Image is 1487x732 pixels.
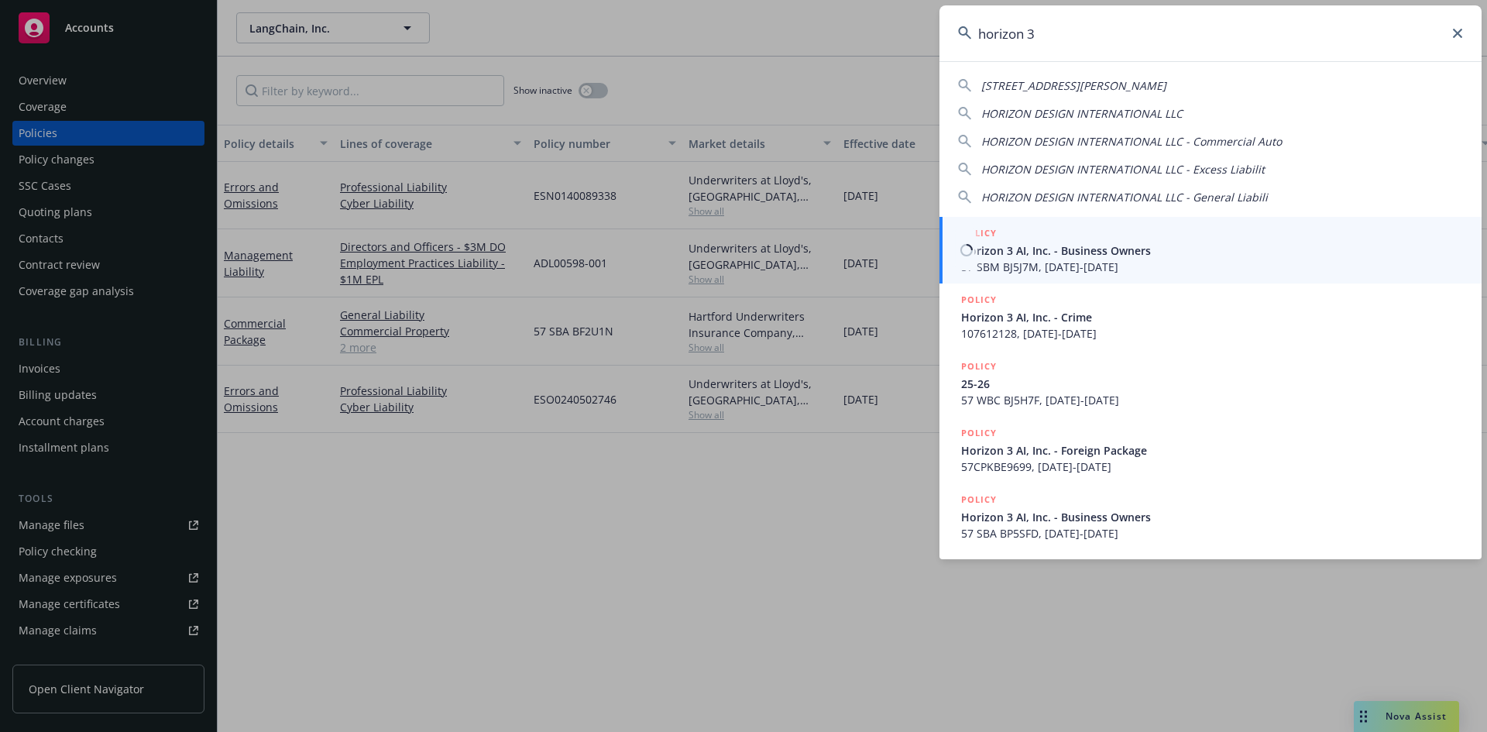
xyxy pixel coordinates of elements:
[961,525,1463,541] span: 57 SBA BP5SFD, [DATE]-[DATE]
[939,417,1482,483] a: POLICYHorizon 3 AI, Inc. - Foreign Package57CPKBE9699, [DATE]-[DATE]
[981,106,1183,121] span: HORIZON DESIGN INTERNATIONAL LLC
[961,376,1463,392] span: 25-26
[939,483,1482,550] a: POLICYHorizon 3 AI, Inc. - Business Owners57 SBA BP5SFD, [DATE]-[DATE]
[961,492,997,507] h5: POLICY
[961,392,1463,408] span: 57 WBC BJ5H7F, [DATE]-[DATE]
[961,325,1463,342] span: 107612128, [DATE]-[DATE]
[981,190,1268,204] span: HORIZON DESIGN INTERNATIONAL LLC - General Liabili
[961,309,1463,325] span: Horizon 3 AI, Inc. - Crime
[961,459,1463,475] span: 57CPKBE9699, [DATE]-[DATE]
[939,217,1482,284] a: POLICYHorizon 3 AI, Inc. - Business Owners57 SBM BJ5J7M, [DATE]-[DATE]
[961,425,997,441] h5: POLICY
[961,509,1463,525] span: Horizon 3 AI, Inc. - Business Owners
[961,259,1463,275] span: 57 SBM BJ5J7M, [DATE]-[DATE]
[961,359,997,374] h5: POLICY
[981,78,1166,93] span: [STREET_ADDRESS][PERSON_NAME]
[961,442,1463,459] span: Horizon 3 AI, Inc. - Foreign Package
[961,225,997,241] h5: POLICY
[939,284,1482,350] a: POLICYHorizon 3 AI, Inc. - Crime107612128, [DATE]-[DATE]
[939,350,1482,417] a: POLICY25-2657 WBC BJ5H7F, [DATE]-[DATE]
[961,292,997,308] h5: POLICY
[939,5,1482,61] input: Search...
[981,134,1282,149] span: HORIZON DESIGN INTERNATIONAL LLC - Commercial Auto
[961,242,1463,259] span: Horizon 3 AI, Inc. - Business Owners
[981,162,1265,177] span: HORIZON DESIGN INTERNATIONAL LLC - Excess Liabilit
